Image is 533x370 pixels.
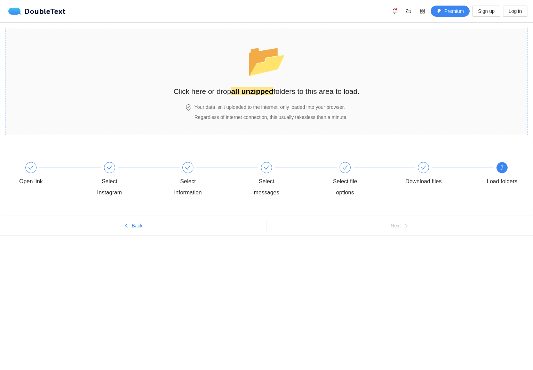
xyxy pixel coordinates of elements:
span: bell [389,8,400,14]
button: bell [389,6,400,17]
button: Nextright [266,220,533,231]
button: leftBack [0,220,266,231]
div: Open link [11,162,89,187]
span: check [264,165,269,170]
div: Select file options [325,176,365,198]
span: check [185,165,191,170]
span: 7 [501,165,504,171]
span: thunderbolt [437,9,441,14]
span: Back [132,222,142,230]
button: thunderboltPremium [431,6,470,17]
button: appstore [417,6,428,17]
div: Select messages [246,176,287,198]
span: check [421,165,426,170]
div: Select information [168,176,208,198]
span: appstore [417,8,428,14]
a: logoDoubleText [8,8,66,15]
div: Select file options [325,162,404,198]
span: check [107,165,112,170]
div: Download files [405,176,441,187]
div: 7Load folders [482,162,522,187]
button: folder-open [403,6,414,17]
div: Select Instagram [89,176,130,198]
button: Sign up [472,6,500,17]
div: DoubleText [8,8,66,15]
div: Load folders [487,176,517,187]
button: Log in [503,6,527,17]
h4: Your data isn't uploaded to the internet, only loaded into your browser. [194,103,348,111]
span: left [124,223,129,229]
div: Select information [168,162,246,198]
div: Download files [403,162,482,187]
span: safety-certificate [185,104,192,111]
span: folder-open [403,8,414,14]
span: check [342,165,348,170]
span: folder [247,42,287,78]
strong: all unzipped [231,87,273,95]
span: check [28,165,34,170]
div: Open link [19,176,43,187]
span: Premium [444,7,464,15]
div: Select Instagram [89,162,168,198]
span: Sign up [478,7,494,15]
div: Select messages [246,162,325,198]
h2: Click here or drop folders to this area to load. [174,86,360,97]
img: logo [8,8,24,15]
span: Regardless of internet connection, this usually takes less than a minute . [194,114,348,120]
span: Log in [509,7,522,15]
